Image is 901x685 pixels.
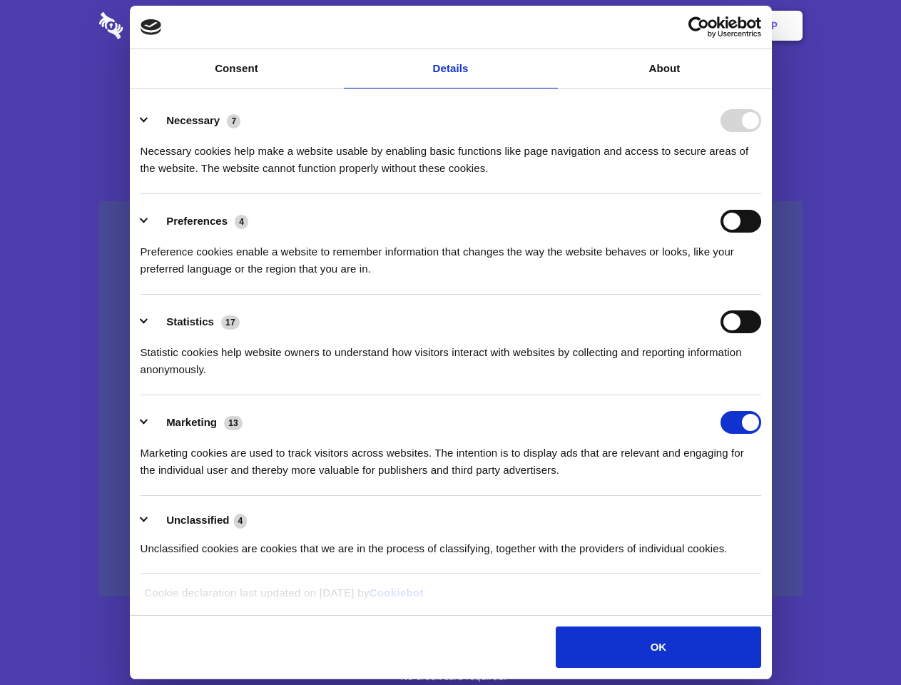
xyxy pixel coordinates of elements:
label: Necessary [166,114,220,126]
button: Preferences (4) [141,210,258,233]
label: Statistics [166,315,214,328]
a: Wistia video thumbnail [99,201,803,597]
a: Details [344,49,558,88]
a: Pricing [419,4,481,48]
button: Unclassified (4) [141,512,256,529]
a: Cookiebot [370,587,424,599]
button: Marketing (13) [141,411,252,434]
h1: Eliminate Slack Data Loss. [99,64,803,116]
h4: Auto-redaction of sensitive data, encrypted data sharing and self-destructing private chats. Shar... [99,130,803,177]
div: Marketing cookies are used to track visitors across websites. The intention is to display ads tha... [141,434,761,479]
div: Preference cookies enable a website to remember information that changes the way the website beha... [141,233,761,278]
div: Unclassified cookies are cookies that we are in the process of classifying, together with the pro... [141,529,761,557]
button: OK [556,626,760,668]
a: Usercentrics Cookiebot - opens in a new window [636,16,761,38]
div: Statistic cookies help website owners to understand how visitors interact with websites by collec... [141,333,761,378]
a: Consent [130,49,344,88]
span: 13 [224,416,243,430]
button: Statistics (17) [141,310,249,333]
img: logo [141,19,162,35]
img: logo-wordmark-white-trans-d4663122ce5f474addd5e946df7df03e33cb6a1c49d2221995e7729f52c070b2.svg [99,12,221,39]
a: Login [647,4,709,48]
span: 4 [234,514,248,528]
span: 7 [227,114,240,128]
label: Preferences [166,215,228,227]
span: 4 [235,215,248,229]
iframe: Drift Widget Chat Controller [830,614,884,668]
label: Marketing [166,416,217,428]
span: 17 [221,315,240,330]
a: Contact [579,4,644,48]
button: Necessary (7) [141,109,250,132]
a: About [558,49,772,88]
div: Necessary cookies help make a website usable by enabling basic functions like page navigation and... [141,132,761,177]
div: Cookie declaration last updated on [DATE] by [133,584,768,612]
